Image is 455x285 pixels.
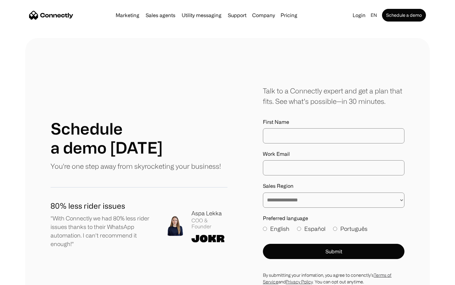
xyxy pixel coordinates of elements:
a: Pricing [278,13,300,18]
label: English [263,225,289,233]
a: Sales agents [143,13,178,18]
label: Español [297,225,325,233]
a: Support [225,13,249,18]
div: Talk to a Connectly expert and get a plan that fits. See what’s possible—in 30 minutes. [263,85,404,106]
div: en [371,11,377,20]
div: Company [252,11,275,20]
div: Aspa Lekka [191,209,227,218]
div: COO & Founder [191,218,227,230]
input: English [263,227,267,231]
aside: Language selected: English [6,273,38,283]
input: Español [297,227,301,231]
label: Sales Region [263,183,404,189]
input: Português [333,227,337,231]
h1: Schedule a demo [DATE] [51,119,163,157]
h1: 80% less rider issues [51,200,155,212]
a: Utility messaging [179,13,224,18]
a: Schedule a demo [382,9,426,22]
label: First Name [263,119,404,125]
button: Submit [263,244,404,259]
a: Marketing [113,13,142,18]
label: Português [333,225,367,233]
a: Login [350,11,368,20]
ul: Language list [13,274,38,283]
label: Preferred language [263,215,404,221]
p: You're one step away from skyrocketing your business! [51,161,221,171]
p: "With Connectly we had 80% less rider issues thanks to their WhatsApp automation. I can't recomme... [51,214,155,248]
a: Privacy Policy [286,279,312,284]
div: By submitting your infomation, you agree to conenctly’s and . You can opt out anytime. [263,272,404,285]
a: Terms of Service [263,273,391,284]
label: Work Email [263,151,404,157]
